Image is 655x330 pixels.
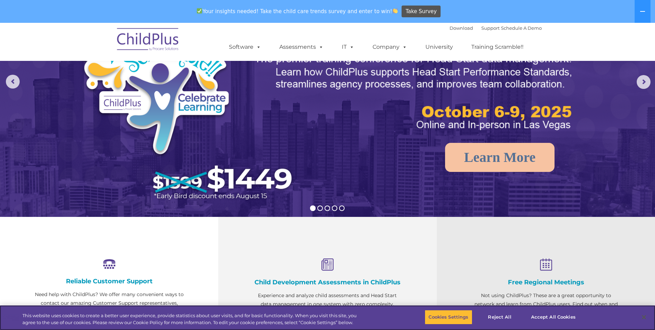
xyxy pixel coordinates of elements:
[22,312,360,326] div: This website uses cookies to create a better user experience, provide statistics about user visit...
[272,40,330,54] a: Assessments
[501,25,542,31] a: Schedule A Demo
[366,40,414,54] a: Company
[464,40,530,54] a: Training Scramble!!
[253,291,402,317] p: Experience and analyze child assessments and Head Start data management in one system with zero c...
[471,291,620,317] p: Not using ChildPlus? These are a great opportunity to network and learn from ChildPlus users. Fin...
[35,277,184,285] h4: Reliable Customer Support
[197,8,202,13] img: ✅
[194,4,401,18] span: Your insights needed! Take the child care trends survey and enter to win!
[222,40,268,54] a: Software
[450,25,542,31] font: |
[253,278,402,286] h4: Child Development Assessments in ChildPlus
[96,46,117,51] span: Last name
[471,278,620,286] h4: Free Regional Meetings
[335,40,361,54] a: IT
[478,310,521,324] button: Reject All
[418,40,460,54] a: University
[481,25,500,31] a: Support
[527,310,579,324] button: Accept All Cookies
[96,74,125,79] span: Phone number
[636,310,652,325] button: Close
[402,6,441,18] a: Take Survey
[406,6,437,18] span: Take Survey
[445,143,555,172] a: Learn More
[114,23,183,58] img: ChildPlus by Procare Solutions
[393,8,398,13] img: 👏
[450,25,473,31] a: Download
[425,310,472,324] button: Cookies Settings
[35,290,184,316] p: Need help with ChildPlus? We offer many convenient ways to contact our amazing Customer Support r...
